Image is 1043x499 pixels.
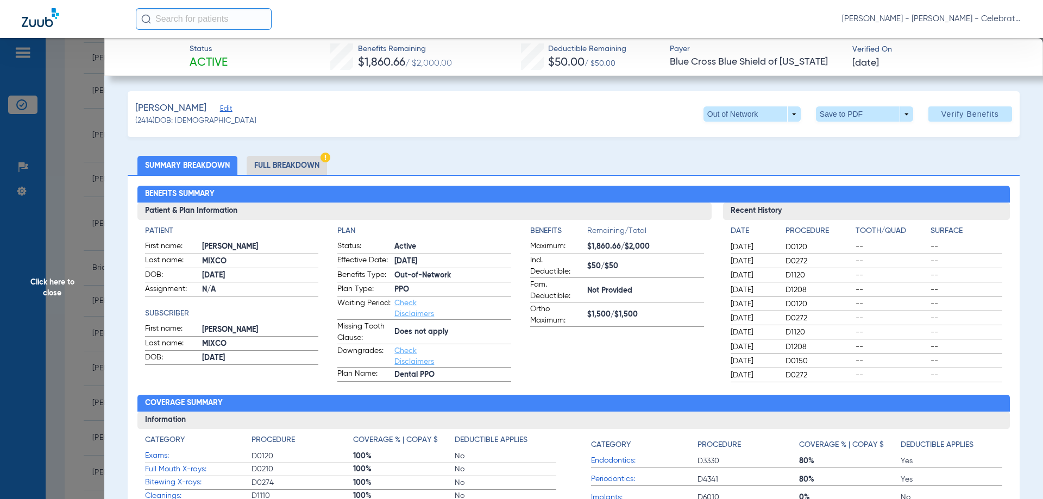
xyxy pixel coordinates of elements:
span: No [455,477,556,488]
span: Fam. Deductible: [530,279,583,302]
span: -- [856,327,927,338]
h3: Recent History [723,203,1010,220]
span: Verified On [852,44,1026,55]
span: Active [394,241,511,252]
span: PPO [394,284,511,295]
span: Dental PPO [394,369,511,381]
span: -- [931,285,1002,295]
span: D0272 [786,256,852,267]
span: [DATE] [731,256,776,267]
span: -- [931,242,1002,252]
span: Benefits Type: [337,269,391,282]
span: D1208 [786,342,852,352]
span: D0210 [252,464,353,475]
span: -- [856,242,927,252]
span: Missing Tooth Clause: [337,321,391,344]
span: Full Mouth X-rays: [145,464,252,475]
span: -- [931,270,1002,281]
span: Out-of-Network [394,270,511,281]
h4: Category [591,439,631,451]
span: -- [856,370,927,381]
span: DOB: [145,352,198,365]
input: Search for patients [136,8,272,30]
a: Check Disclaimers [394,299,434,318]
span: Blue Cross Blue Shield of [US_STATE] [670,55,843,69]
span: [DATE] [852,56,879,70]
span: [DATE] [731,356,776,367]
app-breakdown-title: Tooth/Quad [856,225,927,241]
span: Bitewing X-rays: [145,477,252,488]
h4: Surface [931,225,1002,237]
span: 100% [353,464,455,475]
iframe: Chat Widget [989,447,1043,499]
span: -- [856,285,927,295]
button: Out of Network [703,106,801,122]
span: Periodontics: [591,473,698,485]
h4: Date [731,225,776,237]
span: Ind. Deductible: [530,255,583,277]
span: D0120 [786,299,852,309]
span: Status [190,43,228,55]
app-breakdown-title: Date [731,225,776,241]
span: MIXCO [202,256,319,267]
img: Zuub Logo [22,8,59,27]
span: [DATE] [731,299,776,309]
span: No [455,451,556,462]
span: -- [931,256,1002,267]
span: [DATE] [731,285,776,295]
h4: Coverage % | Copay $ [353,434,438,446]
span: D1120 [786,327,852,338]
span: [PERSON_NAME] [202,241,319,252]
app-breakdown-title: Coverage % | Copay $ [353,434,455,450]
h4: Deductible Applies [455,434,527,446]
span: 80% [799,474,901,485]
span: Exams: [145,450,252,462]
img: Search Icon [141,14,151,24]
span: -- [856,342,927,352]
span: DOB: [145,269,198,282]
h3: Patient & Plan Information [137,203,712,220]
span: Ortho Maximum: [530,304,583,326]
h4: Procedure [698,439,741,451]
span: Assignment: [145,283,198,296]
span: Remaining/Total [587,225,704,241]
span: D0120 [786,242,852,252]
h4: Procedure [252,434,295,446]
span: -- [856,270,927,281]
span: -- [856,256,927,267]
span: D0272 [786,313,852,324]
span: -- [931,370,1002,381]
span: Not Provided [587,285,704,296]
span: D0274 [252,477,353,488]
span: -- [856,313,927,324]
span: [DATE] [731,270,776,281]
h4: Tooth/Quad [856,225,927,237]
span: Benefits Remaining [358,43,452,55]
span: Last name: [145,255,198,268]
span: D0272 [786,370,852,381]
app-breakdown-title: Deductible Applies [901,434,1002,454]
span: N/A [202,284,319,295]
span: Does not apply [394,326,511,338]
span: Waiting Period: [337,298,391,319]
span: [DATE] [202,270,319,281]
span: -- [931,342,1002,352]
h4: Procedure [786,225,852,237]
span: Effective Date: [337,255,391,268]
span: Yes [901,456,1002,466]
app-breakdown-title: Procedure [786,225,852,241]
h4: Plan [337,225,511,237]
span: $1,860.66 [358,57,405,68]
span: -- [931,356,1002,367]
app-breakdown-title: Procedure [252,434,353,450]
img: Hazard [321,153,330,162]
app-breakdown-title: Benefits [530,225,587,241]
app-breakdown-title: Category [145,434,252,450]
span: Yes [901,474,1002,485]
li: Full Breakdown [247,156,327,175]
app-breakdown-title: Coverage % | Copay $ [799,434,901,454]
span: -- [931,299,1002,309]
app-breakdown-title: Patient [145,225,319,237]
span: D4341 [698,474,799,485]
